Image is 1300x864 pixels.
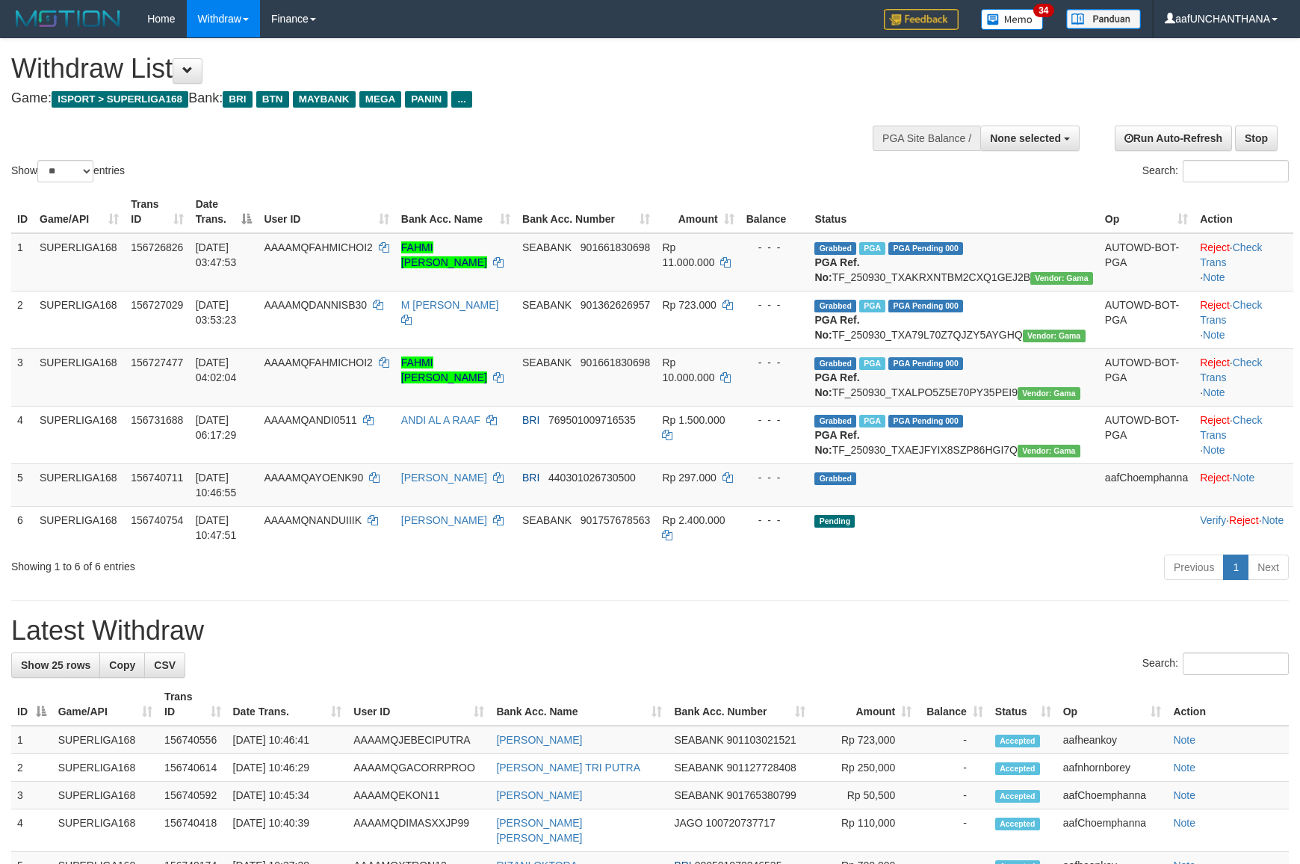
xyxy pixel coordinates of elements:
[814,415,856,428] span: Grabbed
[516,191,656,233] th: Bank Acc. Number: activate to sort column ascending
[11,463,34,506] td: 5
[548,472,636,484] span: Copy 440301026730500 to clipboard
[1099,406,1194,463] td: AUTOWD-BOT-PGA
[131,299,183,311] span: 156727029
[808,291,1098,348] td: TF_250930_TXA79L70Z7QJZY5AYGHQ
[1248,555,1289,580] a: Next
[264,241,372,253] span: AAAAMQFAHMICHOI2
[144,652,185,678] a: CSV
[917,782,989,809] td: -
[496,762,640,774] a: [PERSON_NAME] TRI PUTRA
[814,357,856,370] span: Grabbed
[726,762,796,774] span: Copy 901127728408 to clipboard
[11,683,52,726] th: ID: activate to sort column descending
[11,726,52,754] td: 1
[158,726,226,754] td: 156740556
[917,683,989,726] th: Balance: activate to sort column ascending
[1200,472,1230,484] a: Reject
[746,413,803,428] div: - - -
[11,506,34,549] td: 6
[11,91,852,106] h4: Game: Bank:
[1200,357,1262,383] a: Check Trans
[674,789,723,801] span: SEABANK
[11,616,1289,646] h1: Latest Withdraw
[989,683,1057,726] th: Status: activate to sort column ascending
[808,233,1098,291] td: TF_250930_TXAKRXNTBM2CXQ1GEJ2B
[34,406,125,463] td: SUPERLIGA168
[154,659,176,671] span: CSV
[1115,126,1232,151] a: Run Auto-Refresh
[859,415,885,428] span: Marked by aafromsomean
[811,726,917,754] td: Rp 723,000
[1173,762,1195,774] a: Note
[814,256,859,283] b: PGA Ref. No:
[1262,514,1284,526] a: Note
[1200,241,1230,253] a: Reject
[1173,734,1195,746] a: Note
[196,514,237,541] span: [DATE] 10:47:51
[1173,789,1195,801] a: Note
[888,357,963,370] span: PGA Pending
[674,817,702,829] span: JAGO
[131,241,183,253] span: 156726826
[227,809,348,852] td: [DATE] 10:40:39
[990,132,1061,144] span: None selected
[1194,406,1293,463] td: · ·
[726,789,796,801] span: Copy 901765380799 to clipboard
[1023,330,1086,342] span: Vendor URL: https://trx31.1velocity.biz
[401,241,487,268] a: FAHMI [PERSON_NAME]
[522,357,572,368] span: SEABANK
[347,754,490,782] td: AAAAMQGACORRPROO
[888,242,963,255] span: PGA Pending
[1057,726,1168,754] td: aafheankoy
[158,782,226,809] td: 156740592
[401,357,487,383] a: FAHMI [PERSON_NAME]
[746,355,803,370] div: - - -
[223,91,252,108] span: BRI
[1066,9,1141,29] img: panduan.png
[11,652,100,678] a: Show 25 rows
[11,406,34,463] td: 4
[256,91,289,108] span: BTN
[401,514,487,526] a: [PERSON_NAME]
[522,241,572,253] span: SEABANK
[264,514,362,526] span: AAAAMQNANDUIIIK
[227,726,348,754] td: [DATE] 10:46:41
[1033,4,1053,17] span: 34
[347,782,490,809] td: AAAAMQEKON11
[1057,754,1168,782] td: aafnhornborey
[859,357,885,370] span: Marked by aafandaneth
[1233,472,1255,484] a: Note
[1183,652,1289,675] input: Search:
[1200,414,1262,441] a: Check Trans
[662,414,725,426] span: Rp 1.500.000
[581,514,650,526] span: Copy 901757678563 to clipboard
[1194,233,1293,291] td: · ·
[1200,299,1262,326] a: Check Trans
[1223,555,1248,580] a: 1
[1099,233,1194,291] td: AUTOWD-BOT-PGA
[496,789,582,801] a: [PERSON_NAME]
[401,299,499,311] a: M [PERSON_NAME]
[1167,683,1289,726] th: Action
[746,470,803,485] div: - - -
[917,809,989,852] td: -
[34,506,125,549] td: SUPERLIGA168
[227,683,348,726] th: Date Trans.: activate to sort column ascending
[34,463,125,506] td: SUPERLIGA168
[814,515,855,528] span: Pending
[34,191,125,233] th: Game/API: activate to sort column ascending
[1183,160,1289,182] input: Search:
[888,415,963,428] span: PGA Pending
[1142,652,1289,675] label: Search:
[662,241,714,268] span: Rp 11.000.000
[131,472,183,484] span: 156740711
[917,726,989,754] td: -
[347,726,490,754] td: AAAAMQJEBECIPUTRA
[1164,555,1224,580] a: Previous
[1200,299,1230,311] a: Reject
[1194,506,1293,549] td: · ·
[674,734,723,746] span: SEABANK
[740,191,809,233] th: Balance
[814,371,859,398] b: PGA Ref. No:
